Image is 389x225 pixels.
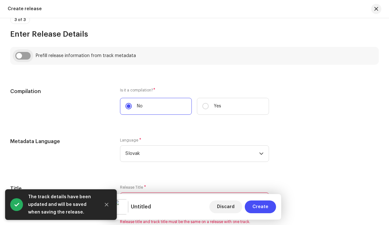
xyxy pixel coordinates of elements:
[252,200,268,213] span: Create
[28,193,95,216] div: The track details have been updated and will be saved when saving the release.
[125,146,259,162] span: Slovak
[120,88,269,93] label: Is it a compilation?
[10,88,110,95] h5: Compilation
[113,199,128,214] img: 466c243a-2cea-4689-b84e-db36fad25686
[10,138,110,145] h5: Metadata Language
[259,146,264,162] div: dropdown trigger
[120,192,269,209] input: e.g. My Great Song
[209,200,242,213] button: Discard
[214,103,221,110] p: Yes
[36,53,136,58] div: Prefill release information from track metadata
[245,200,276,213] button: Create
[120,219,269,224] span: Release title and track title must be the same on a release with one track.
[120,138,141,143] label: Language
[131,203,151,211] h5: Untitled
[120,185,146,190] label: Release Title
[100,198,113,211] button: Close
[10,185,110,192] h5: Title
[10,29,379,39] h3: Enter Release Details
[137,103,143,110] p: No
[217,200,235,213] span: Discard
